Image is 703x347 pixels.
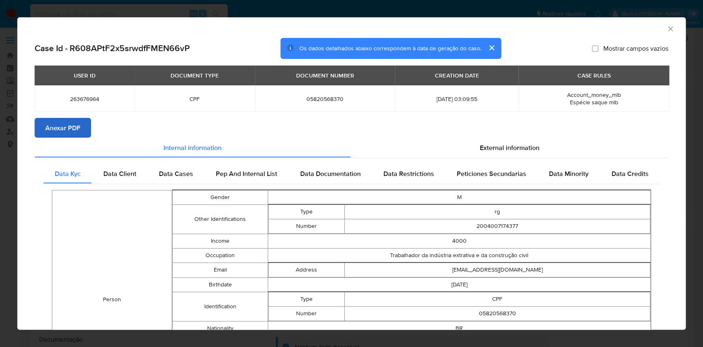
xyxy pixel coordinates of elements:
[216,169,277,178] span: Pep And Internal List
[172,204,268,234] td: Other Identifications
[345,292,650,306] td: CPF
[172,263,268,277] td: Email
[268,248,651,263] td: Trabalhador da indústria extrativa e da construção civil
[481,38,501,58] button: cerrar
[268,277,651,292] td: [DATE]
[55,169,81,178] span: Data Kyc
[163,143,222,152] span: Internal information
[44,95,125,103] span: 263676964
[549,169,589,178] span: Data Minority
[570,98,618,106] span: Espécie saque mlb
[166,68,224,82] div: DOCUMENT TYPE
[269,292,345,306] td: Type
[405,95,509,103] span: [DATE] 03:09:55
[345,219,650,233] td: 2004007174377
[172,292,268,321] td: Identification
[603,44,668,52] span: Mostrar campos vazios
[269,263,345,277] td: Address
[69,68,100,82] div: USER ID
[172,321,268,335] td: Nationality
[611,169,648,178] span: Data Credits
[480,143,540,152] span: External information
[35,118,91,138] button: Anexar PDF
[172,190,268,204] td: Gender
[269,219,345,233] td: Number
[268,190,651,204] td: M
[592,45,598,52] input: Mostrar campos vazios
[666,25,674,32] button: Fechar a janela
[35,138,668,157] div: Detailed info
[43,164,660,183] div: Detailed internal info
[268,234,651,248] td: 4000
[269,306,345,321] td: Number
[345,306,650,321] td: 05820568370
[268,321,651,335] td: BR
[383,169,434,178] span: Data Restrictions
[345,204,650,219] td: rg
[172,248,268,263] td: Occupation
[457,169,526,178] span: Peticiones Secundarias
[300,169,360,178] span: Data Documentation
[17,17,686,330] div: closure-recommendation-modal
[291,68,359,82] div: DOCUMENT NUMBER
[35,43,190,54] h2: Case Id - R608APtF2x5srwdfFMEN66vP
[45,119,80,137] span: Anexar PDF
[567,91,621,99] span: Account_money_mlb
[572,68,615,82] div: CASE RULES
[172,234,268,248] td: Income
[145,95,245,103] span: CPF
[172,277,268,292] td: Birthdate
[265,95,385,103] span: 05820568370
[430,68,483,82] div: CREATION DATE
[103,169,136,178] span: Data Client
[269,204,345,219] td: Type
[299,44,481,52] span: Os dados detalhados abaixo correspondem à data de geração do caso.
[345,263,650,277] td: [EMAIL_ADDRESS][DOMAIN_NAME]
[159,169,193,178] span: Data Cases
